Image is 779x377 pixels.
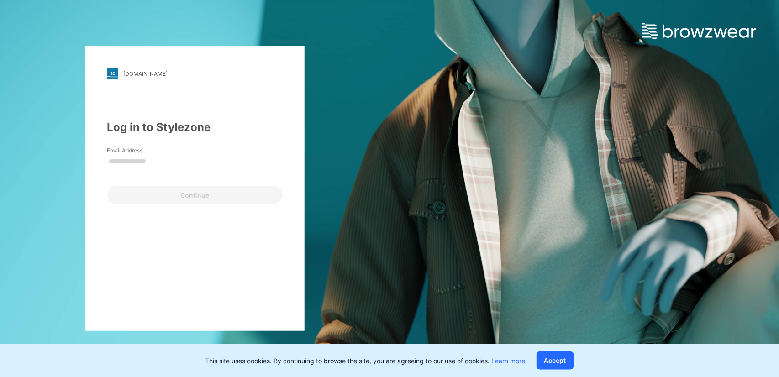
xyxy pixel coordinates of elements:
[107,119,283,136] div: Log in to Stylezone
[537,351,574,370] button: Accept
[107,68,118,79] img: stylezone-logo.562084cfcfab977791bfbf7441f1a819.svg
[642,23,756,39] img: browzwear-logo.e42bd6dac1945053ebaf764b6aa21510.svg
[107,147,171,155] label: Email Address
[205,356,526,366] p: This site uses cookies. By continuing to browse the site, you are agreeing to our use of cookies.
[124,70,168,77] div: [DOMAIN_NAME]
[492,357,526,365] a: Learn more
[107,68,283,79] a: [DOMAIN_NAME]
